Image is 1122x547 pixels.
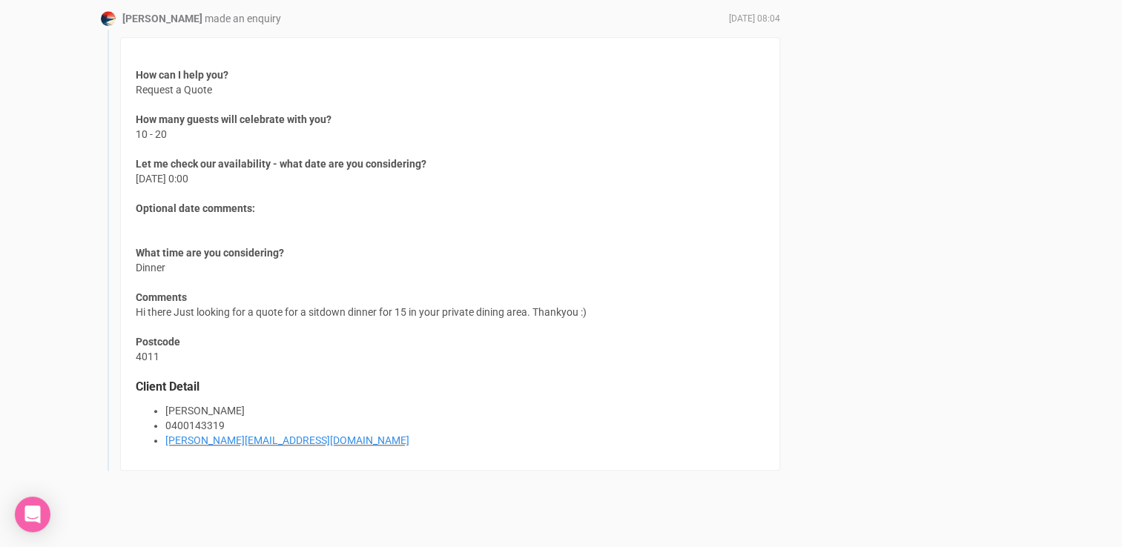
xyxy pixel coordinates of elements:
strong: Comments [136,291,187,303]
li: [PERSON_NAME] [165,403,765,418]
img: Profile Image [101,11,116,26]
span: [DATE] 08:04 [729,13,780,25]
strong: What time are you considering? [136,247,284,259]
a: [PERSON_NAME][EMAIL_ADDRESS][DOMAIN_NAME] [165,434,409,446]
span: made an enquiry [205,13,281,24]
div: [DATE] 0:00 Hi there Just looking for a quote for a sitdown dinner for 15 in your private dining ... [120,37,780,471]
span: 10 - 20 [136,112,331,142]
legend: Client Detail [136,379,765,396]
strong: [PERSON_NAME] [122,13,202,24]
strong: Postcode [136,336,180,348]
div: Open Intercom Messenger [15,497,50,532]
span: Request a Quote [136,67,228,97]
span: Dinner [136,245,284,275]
li: 0400143319 [165,418,765,433]
strong: How can I help you? [136,69,228,81]
strong: Optional date comments: [136,202,255,214]
strong: Let me check our availability - what date are you considering? [136,158,426,170]
strong: How many guests will celebrate with you? [136,113,331,125]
